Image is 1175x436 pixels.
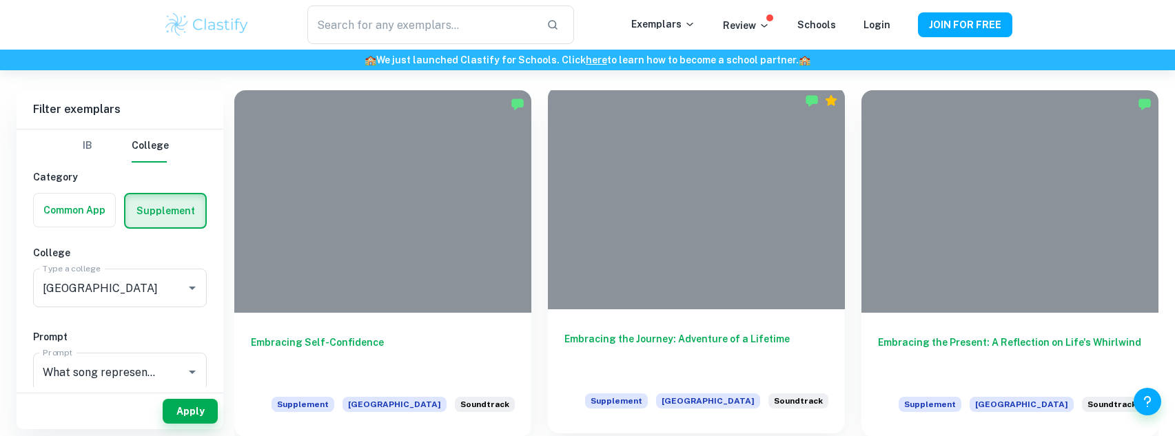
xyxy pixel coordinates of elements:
[460,398,509,411] span: Soundtrack
[33,169,207,185] h6: Category
[71,129,104,163] button: IB
[768,393,828,417] div: What song represents the soundtrack of your life at this moment?
[132,129,169,163] button: College
[805,94,819,107] img: Marked
[1087,398,1136,411] span: Soundtrack
[33,329,207,344] h6: Prompt
[774,395,823,407] span: Soundtrack
[125,194,205,227] button: Supplement
[307,6,535,44] input: Search for any exemplars...
[723,18,770,33] p: Review
[585,393,648,408] span: Supplement
[586,54,607,65] a: here
[343,397,447,412] span: [GEOGRAPHIC_DATA]
[3,52,1172,68] h6: We just launched Clastify for Schools. Click to learn how to become a school partner.
[33,245,207,260] h6: College
[918,12,1012,37] button: JOIN FOR FREE
[631,17,695,32] p: Exemplars
[799,54,810,65] span: 🏫
[1082,397,1142,420] div: What song represents the soundtrack of your life at this moment?
[899,397,961,412] span: Supplement
[43,262,100,274] label: Type a college
[43,346,73,358] label: Prompt
[824,94,838,107] div: Premium
[183,278,202,298] button: Open
[251,335,515,380] h6: Embracing Self-Confidence
[564,331,828,377] h6: Embracing the Journey: Adventure of a Lifetime
[365,54,376,65] span: 🏫
[511,97,524,111] img: Marked
[163,11,251,39] img: Clastify logo
[970,397,1074,412] span: [GEOGRAPHIC_DATA]
[163,399,218,424] button: Apply
[1138,97,1152,111] img: Marked
[864,19,890,30] a: Login
[34,194,115,227] button: Common App
[71,129,169,163] div: Filter type choice
[797,19,836,30] a: Schools
[455,397,515,420] div: What song represents the soundtrack of your life at this moment?
[272,397,334,412] span: Supplement
[878,335,1142,380] h6: Embracing the Present: A Reflection on Life's Whirlwind
[183,362,202,382] button: Open
[17,90,223,129] h6: Filter exemplars
[656,393,760,408] span: [GEOGRAPHIC_DATA]
[1134,388,1161,415] button: Help and Feedback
